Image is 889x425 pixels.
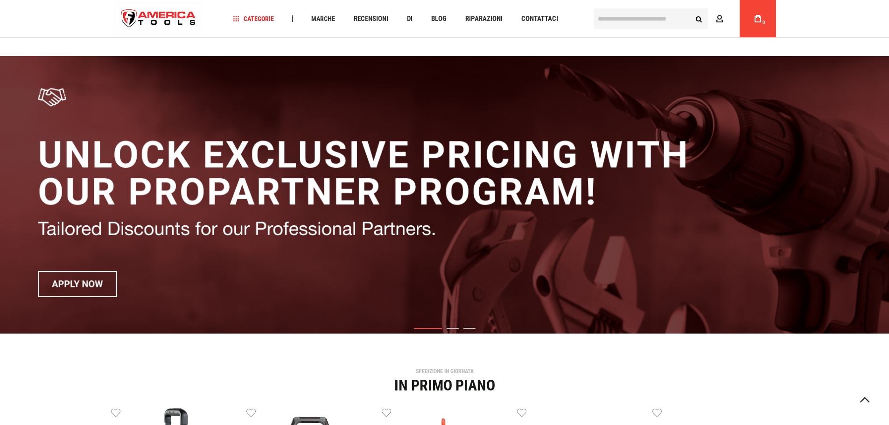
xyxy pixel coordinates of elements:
font: SPEDIZIONE IN GIORNATA [416,368,474,375]
font: Recensioni [354,14,388,23]
font: 0 [763,20,765,25]
a: Contattaci [517,13,562,25]
img: Strumenti americani [113,1,204,36]
font: Di [407,14,413,23]
a: Di [403,13,417,25]
a: Riparazioni [461,13,507,25]
font: Marche [311,15,335,22]
font: Categorie [244,15,274,22]
a: Marche [307,13,339,25]
font: Account [727,15,756,22]
a: Blog [427,13,451,25]
a: Recensioni [350,13,392,25]
a: Categorie [229,13,278,25]
button: Ricerca [690,10,708,28]
font: Riparazioni [465,14,503,23]
a: logo del negozio [113,1,204,36]
font: Blog [431,14,447,23]
font: Contattaci [521,14,558,23]
font: In primo piano [394,376,495,394]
